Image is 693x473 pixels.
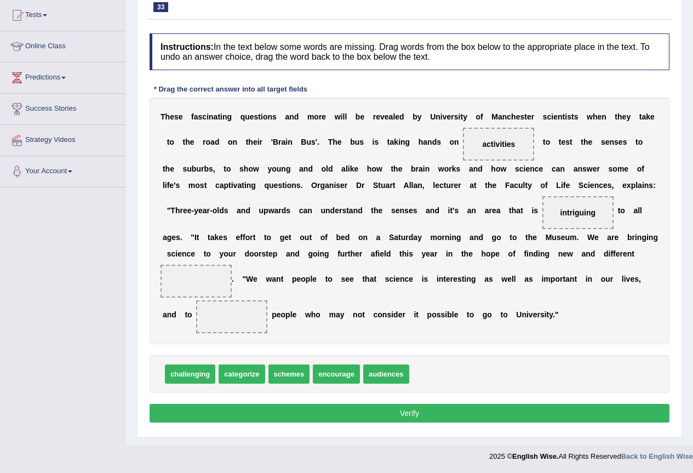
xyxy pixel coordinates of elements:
b: r [416,164,419,173]
b: e [395,112,399,121]
b: o [314,112,319,121]
b: i [334,181,336,190]
b: i [398,138,400,146]
b: r [597,164,600,173]
b: e [516,112,520,121]
b: o [612,164,617,173]
button: Verify [150,404,669,423]
b: a [214,112,218,121]
b: d [215,138,220,146]
b: t [559,138,562,146]
b: i [348,164,350,173]
b: e [354,164,358,173]
b: e [253,138,257,146]
b: s [254,112,259,121]
b: c [552,164,556,173]
b: T [161,112,165,121]
b: o [450,138,455,146]
b: c [507,112,511,121]
b: t [393,181,396,190]
b: n [222,112,227,121]
b: a [285,112,289,121]
b: t [167,138,170,146]
b: n [281,164,286,173]
b: s [182,164,187,173]
b: a [469,164,473,173]
b: i [551,112,553,121]
b: s [359,138,364,146]
b: f [642,164,644,173]
b: t [635,138,638,146]
b: e [593,164,597,173]
b: i [524,164,526,173]
b: e [553,112,558,121]
b: i [220,112,222,121]
b: y [267,164,272,173]
b: t [639,112,642,121]
b: o [263,112,268,121]
b: . [317,138,319,146]
b: i [440,112,443,121]
b: s [515,164,519,173]
b: k [646,112,650,121]
b: s [582,164,587,173]
b: t [543,138,546,146]
b: t [460,112,463,121]
b: n [303,164,308,173]
b: t [282,181,285,190]
b: y [417,112,422,121]
b: B [273,138,278,146]
b: o [226,164,231,173]
b: r [373,112,376,121]
b: h [165,112,170,121]
b: e [605,138,610,146]
b: n [425,164,430,173]
b: d [478,164,483,173]
b: n [400,138,405,146]
b: t [563,112,565,121]
b: u [355,138,360,146]
b: c [535,164,539,173]
b: b [350,138,355,146]
b: b [356,112,360,121]
b: a [389,112,393,121]
b: i [285,138,288,146]
b: n [577,164,582,173]
b: l [163,181,165,190]
b: f [480,112,483,121]
b: e [274,181,278,190]
b: t [246,138,249,146]
b: q [264,181,269,190]
b: r [390,181,392,190]
b: e [250,112,254,121]
b: h [617,112,622,121]
b: l [346,164,348,173]
b: g [251,181,256,190]
b: b [411,164,416,173]
b: s [574,112,579,121]
b: g [286,164,291,173]
b: w [500,164,506,173]
b: u [245,112,250,121]
b: B [301,138,306,146]
b: a [299,164,303,173]
b: o [248,164,253,173]
b: h [511,112,516,121]
b: n [530,164,535,173]
b: i [373,138,375,146]
b: d [328,164,333,173]
b: s [437,138,441,146]
b: i [261,112,263,121]
span: Drop target [463,128,534,161]
b: w [587,112,593,121]
b: e [337,138,342,146]
b: i [207,112,209,121]
b: o [322,164,327,173]
b: r [203,138,205,146]
b: ' [174,181,175,190]
b: s [375,138,379,146]
b: o [371,164,376,173]
b: Instructions: [161,42,214,52]
b: t [217,112,220,121]
b: l [326,164,328,173]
